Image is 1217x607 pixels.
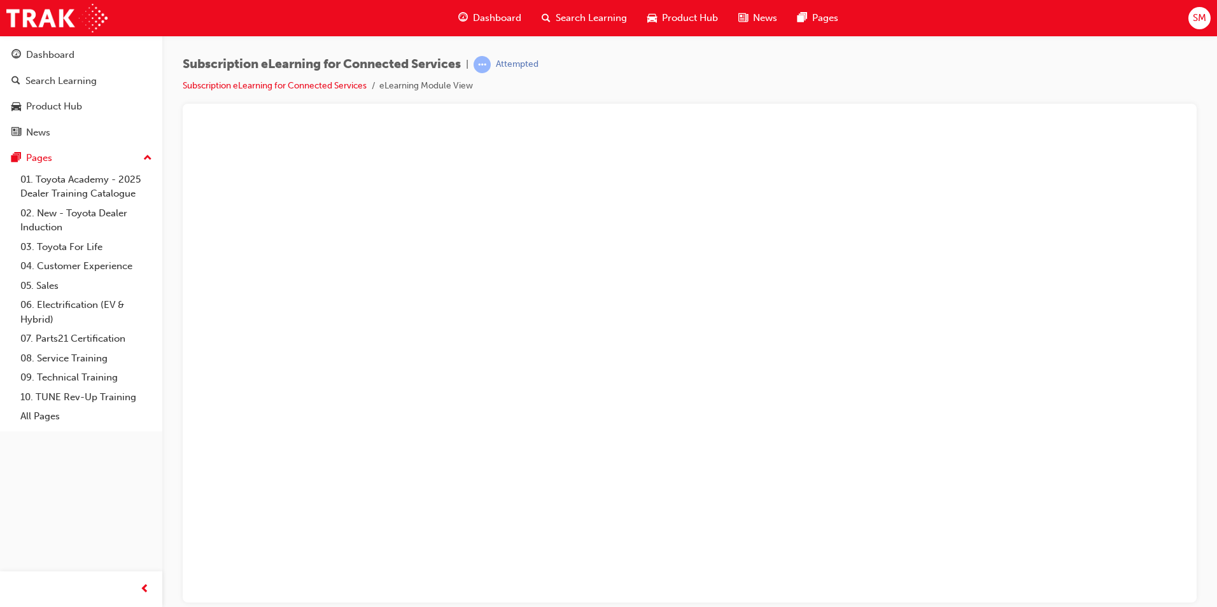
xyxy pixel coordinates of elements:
span: learningRecordVerb_ATTEMPT-icon [474,56,491,73]
a: Product Hub [5,95,157,118]
div: News [26,125,50,140]
div: Product Hub [26,99,82,114]
span: guage-icon [458,10,468,26]
span: prev-icon [140,582,150,597]
button: Pages [5,146,157,170]
div: Dashboard [26,48,74,62]
span: Subscription eLearning for Connected Services [183,57,461,72]
a: 09. Technical Training [15,368,157,387]
span: Dashboard [473,11,521,25]
a: 05. Sales [15,276,157,296]
a: search-iconSearch Learning [531,5,637,31]
a: car-iconProduct Hub [637,5,728,31]
span: Product Hub [662,11,718,25]
a: 08. Service Training [15,349,157,368]
a: 02. New - Toyota Dealer Induction [15,204,157,237]
span: search-icon [542,10,551,26]
span: pages-icon [11,153,21,164]
a: All Pages [15,407,157,426]
a: Subscription eLearning for Connected Services [183,80,367,91]
button: SM [1188,7,1211,29]
button: DashboardSearch LearningProduct HubNews [5,41,157,146]
a: 06. Electrification (EV & Hybrid) [15,295,157,329]
span: car-icon [647,10,657,26]
a: Search Learning [5,69,157,93]
div: Search Learning [25,74,97,88]
a: 04. Customer Experience [15,256,157,276]
a: News [5,121,157,144]
span: pages-icon [798,10,807,26]
span: | [466,57,468,72]
a: 10. TUNE Rev-Up Training [15,387,157,407]
div: Pages [26,151,52,165]
img: Trak [6,4,108,32]
span: search-icon [11,76,20,87]
span: Search Learning [556,11,627,25]
span: up-icon [143,150,152,167]
a: 03. Toyota For Life [15,237,157,257]
div: Attempted [496,59,538,71]
a: pages-iconPages [787,5,848,31]
span: news-icon [11,127,21,139]
a: news-iconNews [728,5,787,31]
a: 07. Parts21 Certification [15,329,157,349]
a: 01. Toyota Academy - 2025 Dealer Training Catalogue [15,170,157,204]
span: guage-icon [11,50,21,61]
span: car-icon [11,101,21,113]
a: Dashboard [5,43,157,67]
a: guage-iconDashboard [448,5,531,31]
span: news-icon [738,10,748,26]
li: eLearning Module View [379,79,473,94]
span: SM [1193,11,1206,25]
span: Pages [812,11,838,25]
span: News [753,11,777,25]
